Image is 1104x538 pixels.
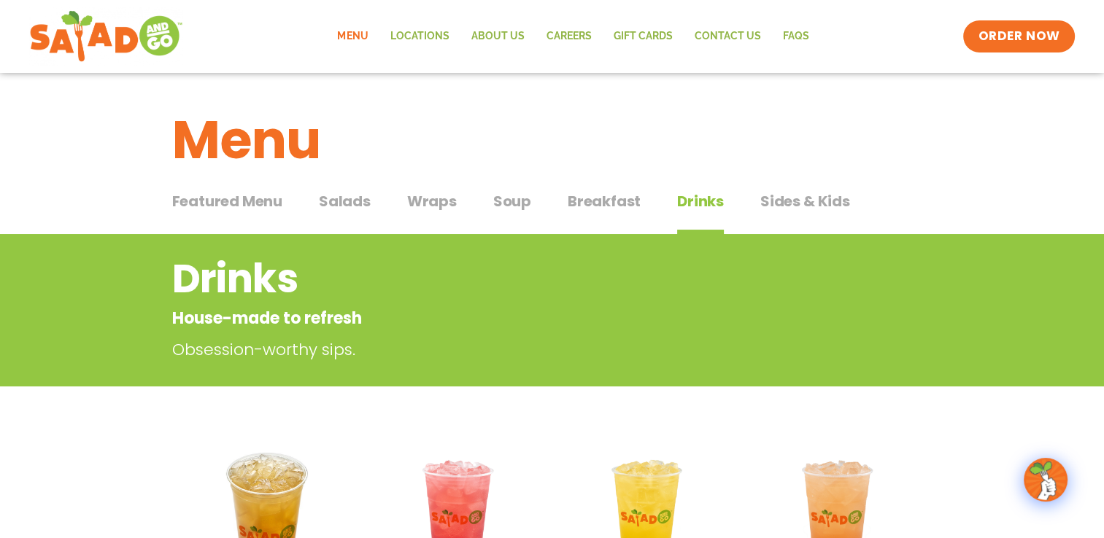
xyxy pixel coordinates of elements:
a: Careers [535,20,602,53]
a: FAQs [771,20,819,53]
a: Menu [326,20,379,53]
span: Breakfast [568,190,641,212]
span: Featured Menu [172,190,282,212]
a: Locations [379,20,460,53]
p: House-made to refresh [172,306,815,330]
span: Sides & Kids [760,190,850,212]
img: new-SAG-logo-768×292 [29,7,183,66]
p: Obsession-worthy sips. [172,338,822,362]
h2: Drinks [172,249,815,308]
span: ORDER NOW [978,28,1059,45]
h1: Menu [172,101,933,179]
img: wpChatIcon [1025,459,1066,500]
div: Tabbed content [172,185,933,235]
span: Wraps [407,190,457,212]
a: About Us [460,20,535,53]
a: GIFT CARDS [602,20,683,53]
span: Soup [493,190,531,212]
span: Salads [319,190,371,212]
a: Contact Us [683,20,771,53]
a: ORDER NOW [963,20,1074,52]
nav: Menu [326,20,819,53]
span: Drinks [677,190,724,212]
